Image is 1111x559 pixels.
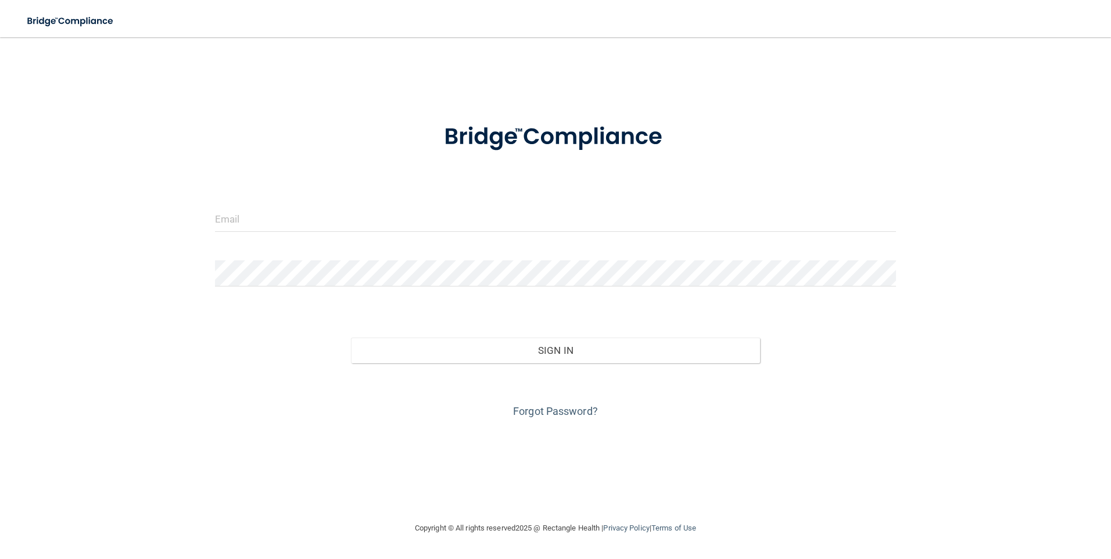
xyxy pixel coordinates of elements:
img: bridge_compliance_login_screen.278c3ca4.svg [420,107,691,167]
div: Copyright © All rights reserved 2025 @ Rectangle Health | | [343,510,768,547]
button: Sign In [351,338,760,363]
a: Forgot Password? [513,405,598,417]
img: bridge_compliance_login_screen.278c3ca4.svg [17,9,124,33]
a: Terms of Use [651,524,696,532]
input: Email [215,206,897,232]
a: Privacy Policy [603,524,649,532]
